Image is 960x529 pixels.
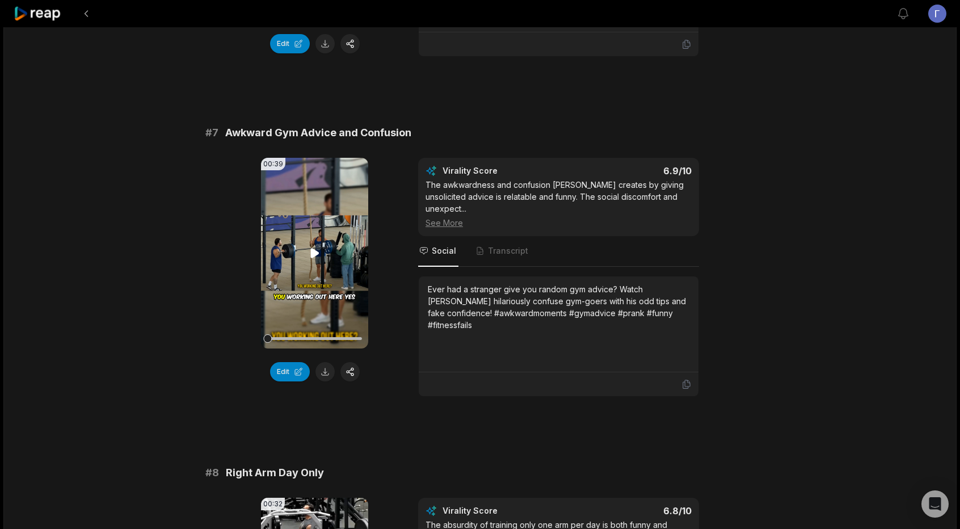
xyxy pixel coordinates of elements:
button: Edit [270,362,310,381]
div: Ever had a stranger give you random gym advice? Watch [PERSON_NAME] hilariously confuse gym-goers... [428,283,689,331]
div: Open Intercom Messenger [921,490,949,518]
div: Virality Score [443,165,565,177]
video: Your browser does not support mp4 format. [261,158,368,349]
span: Right Arm Day Only [226,465,324,481]
div: 6.8 /10 [570,505,692,517]
span: # 8 [205,465,219,481]
button: Edit [270,34,310,53]
span: Social [432,245,456,257]
span: # 7 [205,125,218,141]
span: Awkward Gym Advice and Confusion [225,125,411,141]
span: Transcript [488,245,528,257]
div: Virality Score [443,505,565,517]
div: The awkwardness and confusion [PERSON_NAME] creates by giving unsolicited advice is relatable and... [426,179,692,229]
nav: Tabs [418,236,699,267]
div: 6.9 /10 [570,165,692,177]
div: See More [426,217,692,229]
